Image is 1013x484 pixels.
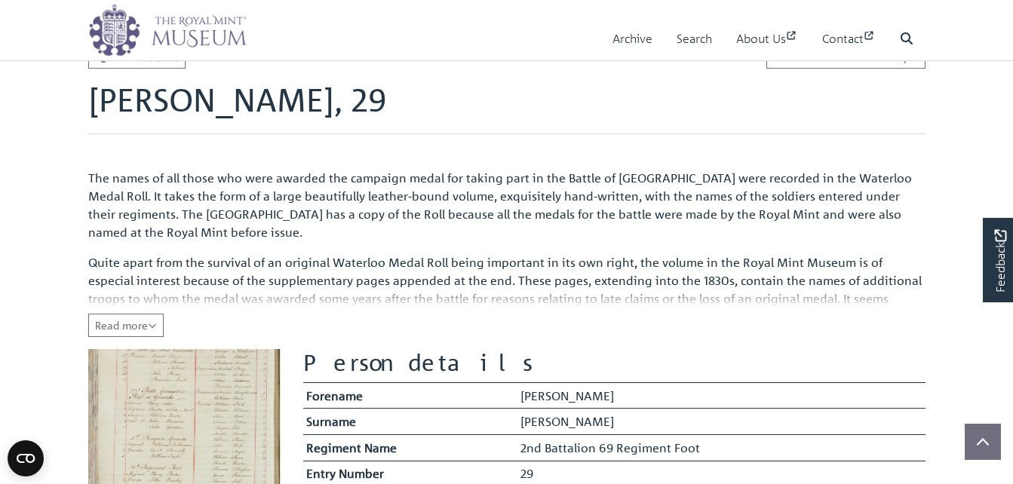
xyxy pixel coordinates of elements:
img: logo_wide.png [88,4,247,57]
th: Regiment Name [303,434,517,461]
button: Scroll to top [965,424,1001,460]
a: Archive [612,17,652,60]
a: Would you like to provide feedback? [983,218,1013,302]
a: Search [677,17,712,60]
span: Read more [95,318,157,332]
th: Forename [303,382,517,409]
button: Open CMP widget [8,440,44,476]
span: The names of all those who were awarded the campaign medal for taking part in the Battle of [GEOG... [88,170,912,240]
td: [PERSON_NAME] [517,382,926,409]
a: Contact [822,17,876,60]
h1: [PERSON_NAME], 29 [88,81,926,133]
td: 2nd Battalion 69 Regiment Foot [517,434,926,461]
button: Read all of the content [88,314,164,337]
h2: Person details [303,349,926,376]
th: Surname [303,409,517,435]
a: About Us [736,17,798,60]
span: Quite apart from the survival of an original Waterloo Medal Roll being important in its own right... [88,255,922,342]
span: Feedback [991,229,1009,292]
td: [PERSON_NAME] [517,409,926,435]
